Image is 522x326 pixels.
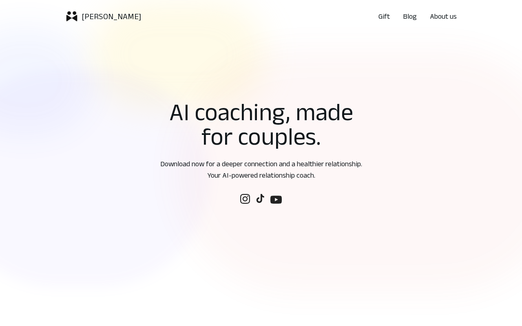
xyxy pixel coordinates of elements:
[82,11,141,22] p: [PERSON_NAME]
[152,99,371,148] h1: AI coaching, made for couples.
[256,194,265,203] img: Follow us on social media
[270,194,282,205] img: Follow us on social media
[136,170,386,181] p: Your AI-powered relationship coach.
[240,194,250,204] img: Follow us on social media
[403,11,417,22] a: Blog
[65,10,141,23] a: logoicon[PERSON_NAME]
[136,158,386,170] p: Download now for a deeper connection and a healthier relationship.
[430,11,457,22] a: About us
[65,10,78,23] img: logoicon
[378,11,390,22] a: Gift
